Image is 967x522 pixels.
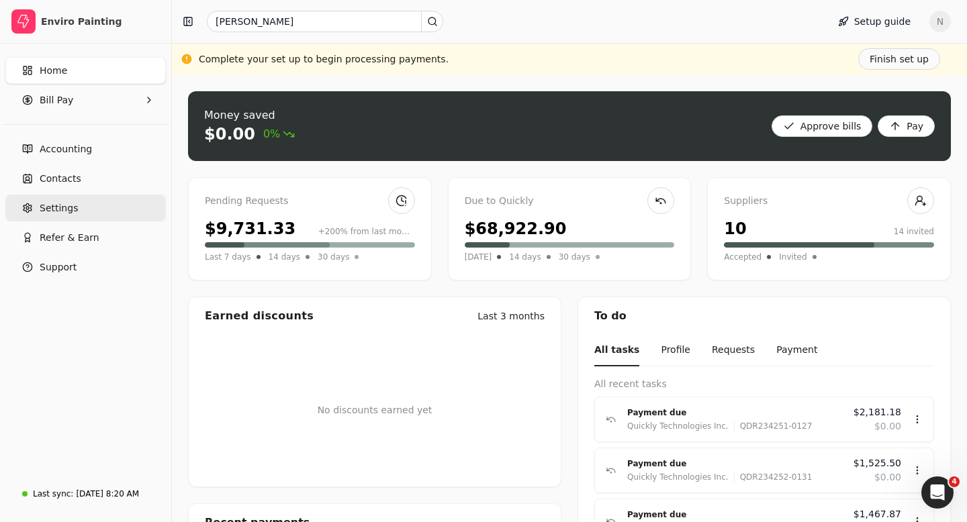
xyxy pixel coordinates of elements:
[779,250,807,264] span: Invited
[854,456,901,470] span: $1,525.50
[318,250,349,264] span: 30 days
[5,136,166,162] a: Accounting
[509,250,541,264] span: 14 days
[40,142,92,156] span: Accounting
[5,57,166,84] a: Home
[594,335,639,366] button: All tasks
[627,470,729,484] div: Quickly Technologies Inc.
[929,11,951,32] button: N
[318,382,432,439] div: No discounts earned yet
[199,52,449,66] div: Complete your set up to begin processing payments.
[724,194,934,209] div: Suppliers
[205,217,295,241] div: $9,731.33
[627,457,843,470] div: Payment due
[578,297,950,335] div: To do
[5,254,166,280] button: Support
[949,476,960,487] span: 4
[724,250,762,264] span: Accepted
[712,335,755,366] button: Requests
[465,250,492,264] span: [DATE]
[41,15,160,28] div: Enviro Painting
[5,87,166,113] button: Bill Pay
[40,64,67,78] span: Home
[559,250,590,264] span: 30 days
[854,507,901,521] span: $1,467.87
[318,225,415,238] div: +200% from last month
[477,309,545,323] div: Last 3 months
[627,508,843,521] div: Payment due
[921,476,954,509] iframe: Intercom live chat
[5,482,166,506] a: Last sync:[DATE] 8:20 AM
[894,225,934,238] div: 14 invited
[40,231,99,245] span: Refer & Earn
[734,470,813,484] div: QDR234252-0131
[263,126,295,142] span: 0%
[874,419,901,433] span: $0.00
[5,224,166,251] button: Refer & Earn
[827,11,921,32] button: Setup guide
[269,250,300,264] span: 14 days
[772,115,873,137] button: Approve bills
[661,335,690,366] button: Profile
[205,308,314,324] div: Earned discounts
[204,123,255,145] div: $0.00
[878,115,935,137] button: Pay
[204,107,295,123] div: Money saved
[724,217,746,241] div: 10
[874,470,901,484] span: $0.00
[465,217,567,241] div: $68,922.90
[40,201,78,215] span: Settings
[854,405,901,419] span: $2,181.18
[465,194,675,209] div: Due to Quickly
[40,93,73,107] span: Bill Pay
[33,488,73,500] div: Last sync:
[627,406,843,419] div: Payment due
[207,11,443,32] input: Search
[858,48,940,70] button: Finish set up
[5,195,166,221] a: Settings
[76,488,139,500] div: [DATE] 8:20 AM
[5,165,166,192] a: Contacts
[40,260,77,274] span: Support
[734,419,813,433] div: QDR234251-0127
[205,250,251,264] span: Last 7 days
[40,172,81,186] span: Contacts
[205,194,415,209] div: Pending Requests
[627,419,729,433] div: Quickly Technologies Inc.
[776,335,817,366] button: Payment
[594,377,934,391] div: All recent tasks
